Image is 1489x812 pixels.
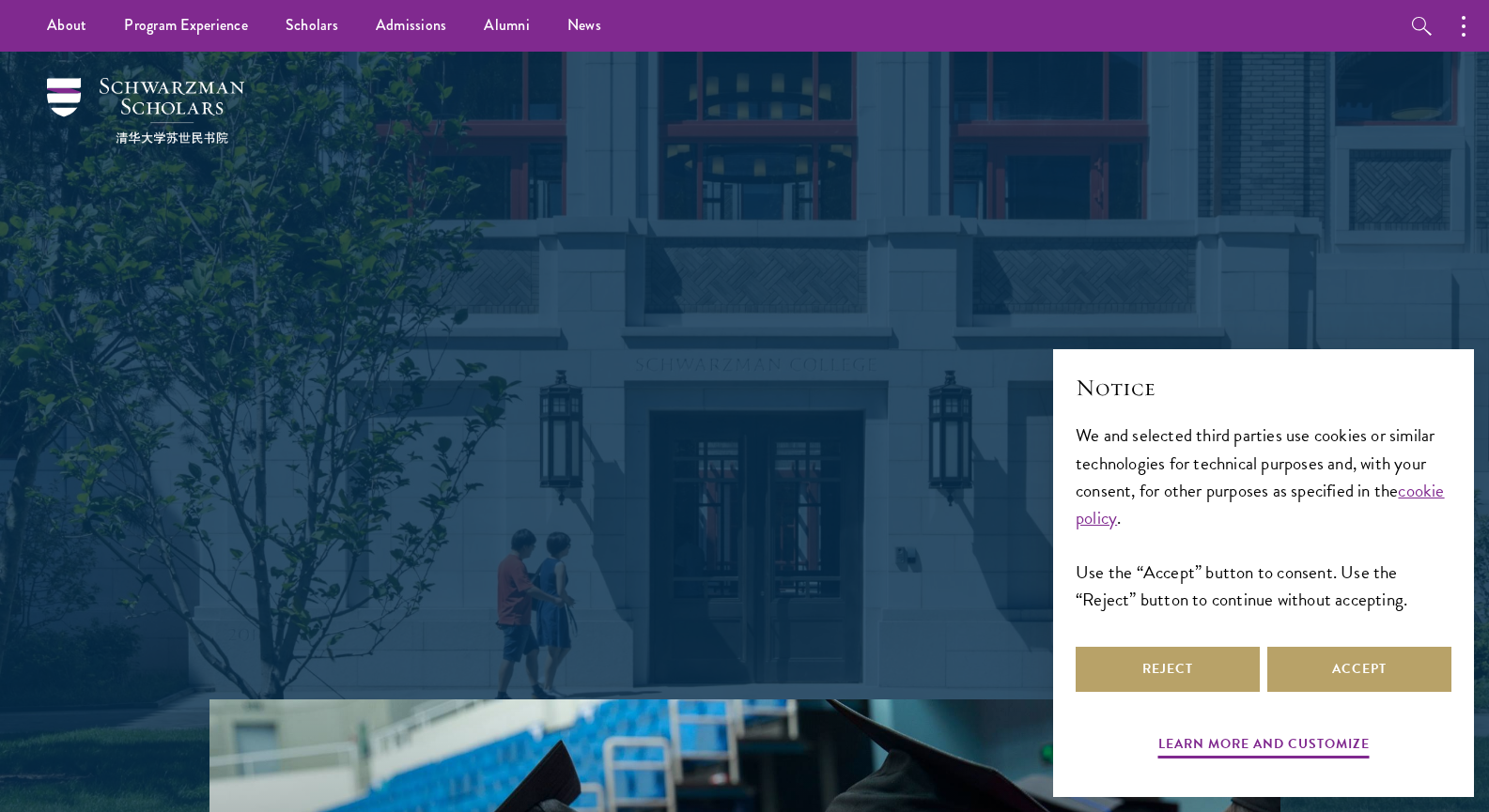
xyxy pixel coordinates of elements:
[1267,647,1451,692] button: Accept
[1158,732,1370,761] button: Learn more and customize
[1076,421,1451,612] div: We and selected third parties use cookies or similar technologies for technical purposes and, wit...
[1076,477,1445,531] a: cookie policy
[1076,647,1260,692] button: Reject
[47,78,244,144] img: Schwarzman Scholars
[1076,372,1451,404] h2: Notice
